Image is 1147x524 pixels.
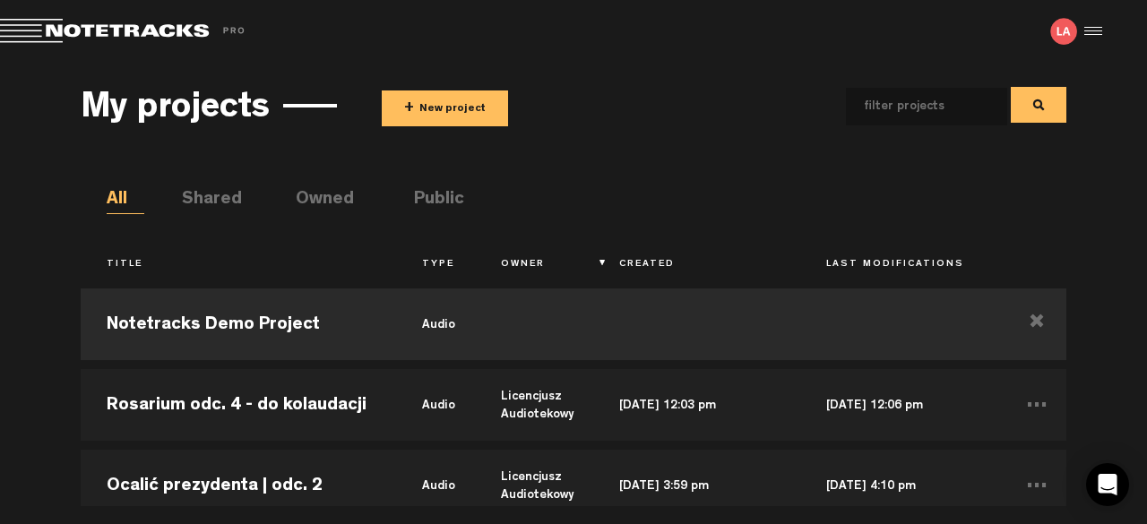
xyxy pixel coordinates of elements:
li: All [107,187,144,214]
th: Title [81,250,396,280]
th: Created [593,250,800,280]
td: Licencjusz Audiotekowy [475,365,593,445]
th: Type [396,250,475,280]
h3: My projects [81,90,270,130]
li: Public [414,187,452,214]
input: filter projects [846,88,979,125]
button: +New project [382,90,508,126]
td: ... [1007,365,1066,445]
td: [DATE] 12:06 pm [800,365,1007,445]
td: audio [396,365,475,445]
span: + [404,99,414,119]
li: Owned [296,187,333,214]
img: letters [1050,18,1077,45]
li: Shared [182,187,220,214]
td: audio [396,284,475,365]
th: Last Modifications [800,250,1007,280]
th: Owner [475,250,593,280]
td: Notetracks Demo Project [81,284,396,365]
div: Open Intercom Messenger [1086,463,1129,506]
td: [DATE] 12:03 pm [593,365,800,445]
td: Rosarium odc. 4 - do kolaudacji [81,365,396,445]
